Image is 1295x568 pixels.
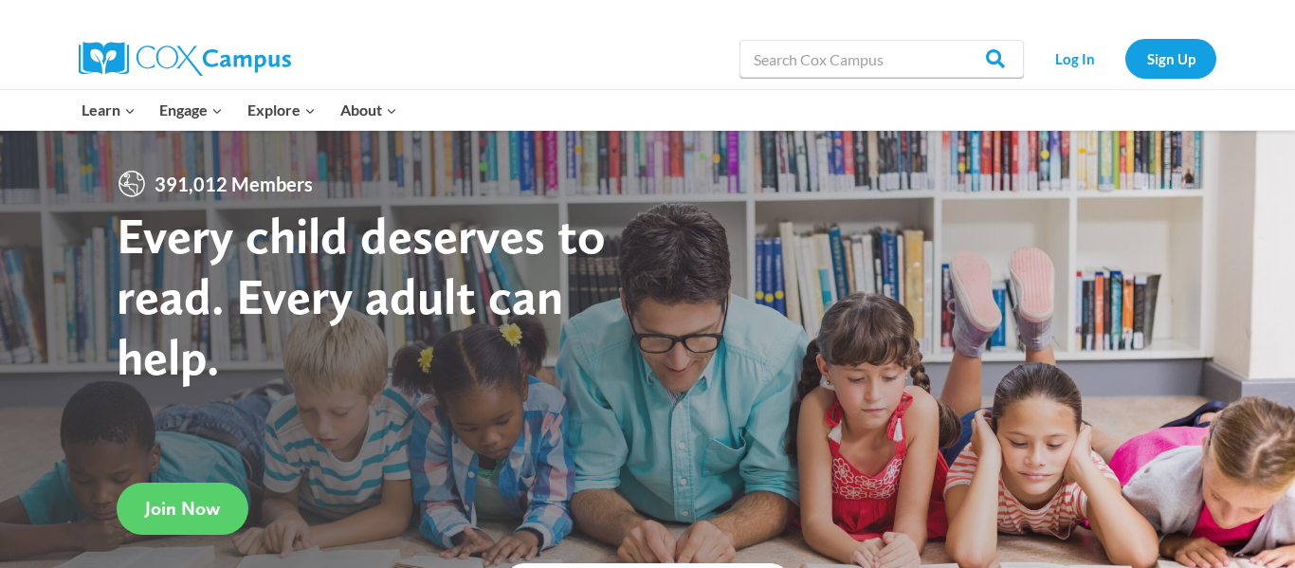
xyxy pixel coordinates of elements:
a: Join Now [117,483,248,535]
input: Search Cox Campus [739,40,1024,78]
span: 391,012 Members [147,169,320,199]
span: Explore [247,98,316,122]
span: Learn [82,98,136,122]
span: Engage [159,98,223,122]
span: Join Now [145,497,220,520]
a: Sign Up [1125,39,1216,78]
a: Log In [1033,39,1116,78]
img: Cox Campus [79,42,291,76]
span: About [340,98,397,122]
nav: Secondary Navigation [1033,39,1216,78]
nav: Primary Navigation [69,90,409,130]
strong: Every child deserves to read. Every adult can help. [117,205,606,386]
